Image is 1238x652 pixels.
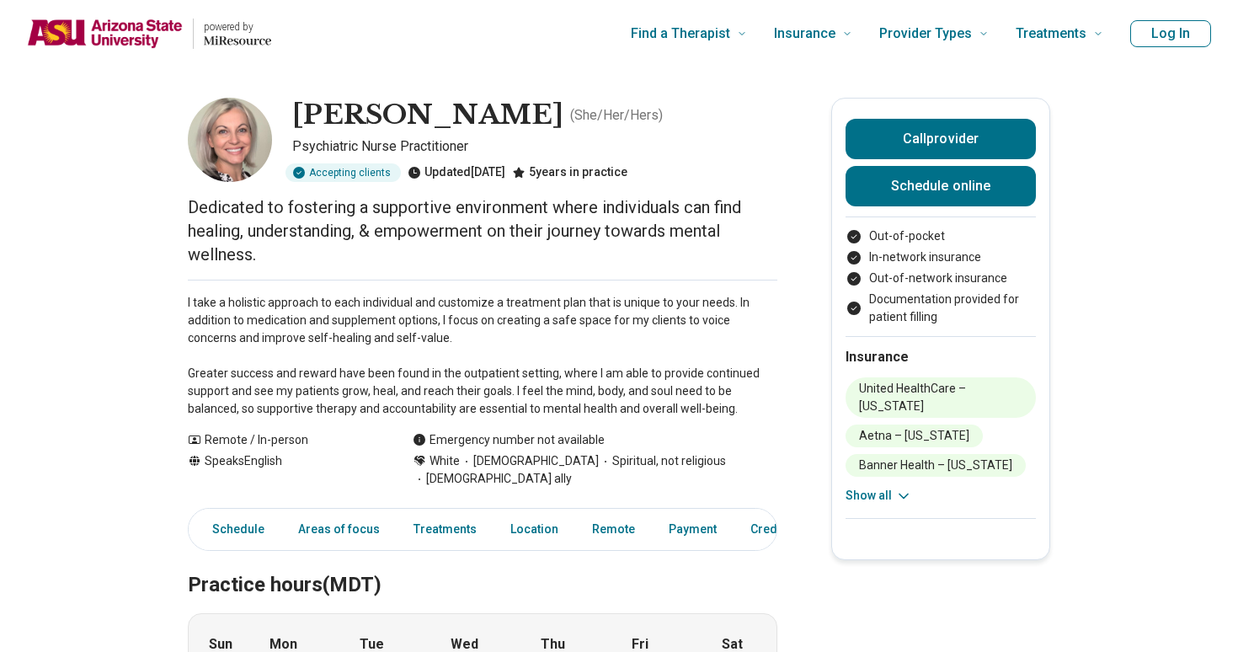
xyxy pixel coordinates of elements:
li: Documentation provided for patient filling [846,291,1036,326]
a: Schedule online [846,166,1036,206]
li: Out-of-pocket [846,227,1036,245]
div: Emergency number not available [413,431,605,449]
span: [DEMOGRAPHIC_DATA] ally [413,470,572,488]
span: Insurance [774,22,835,45]
p: Dedicated to fostering a supportive environment where individuals can find healing, understanding... [188,195,777,266]
li: United HealthCare – [US_STATE] [846,377,1036,418]
h2: Practice hours (MDT) [188,531,777,600]
span: Spiritual, not religious [599,452,726,470]
a: Credentials [740,512,824,547]
p: powered by [204,20,271,34]
img: Kelly Huffaker, Psychiatric Nurse Practitioner [188,98,272,182]
button: Show all [846,487,912,505]
a: Schedule [192,512,275,547]
a: Home page [27,7,271,61]
li: In-network insurance [846,249,1036,266]
div: Updated [DATE] [408,163,505,182]
span: Find a Therapist [631,22,730,45]
h1: [PERSON_NAME] [292,98,563,133]
div: Remote / In-person [188,431,379,449]
p: I take a holistic approach to each individual and customize a treatment plan that is unique to yo... [188,294,777,418]
div: 5 years in practice [512,163,627,182]
a: Payment [659,512,727,547]
li: Banner Health – [US_STATE] [846,454,1026,477]
span: White [430,452,460,470]
ul: Payment options [846,227,1036,326]
p: Psychiatric Nurse Practitioner [292,136,777,157]
a: Remote [582,512,645,547]
li: Out-of-network insurance [846,270,1036,287]
span: [DEMOGRAPHIC_DATA] [460,452,599,470]
h2: Insurance [846,347,1036,367]
p: ( She/Her/Hers ) [570,105,663,126]
a: Location [500,512,568,547]
div: Speaks English [188,452,379,488]
button: Log In [1130,20,1211,47]
a: Areas of focus [288,512,390,547]
span: Treatments [1016,22,1086,45]
div: Accepting clients [285,163,401,182]
a: Treatments [403,512,487,547]
li: Aetna – [US_STATE] [846,425,983,447]
span: Provider Types [879,22,972,45]
button: Callprovider [846,119,1036,159]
